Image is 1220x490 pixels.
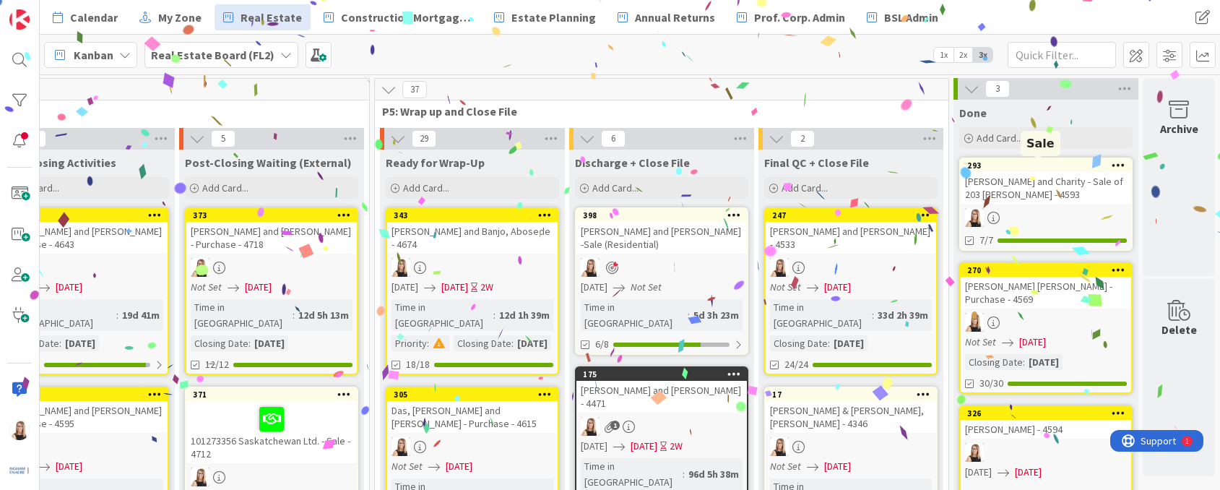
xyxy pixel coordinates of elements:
i: Not Set [965,335,996,348]
div: 326 [967,408,1131,418]
div: 1 [75,6,79,17]
a: Real Estate [215,4,311,30]
img: DB [581,417,600,436]
div: 305 [387,388,558,401]
div: DB [576,417,747,436]
div: Time in [GEOGRAPHIC_DATA] [770,299,872,331]
span: 3 [985,80,1010,98]
span: : [872,307,874,323]
span: : [116,307,118,323]
div: [PERSON_NAME] and Charity - Sale of 203 [PERSON_NAME] - 4593 [961,172,1131,204]
div: 17 [772,390,936,400]
a: My Zone [131,4,210,30]
div: 305Das, [PERSON_NAME] and [PERSON_NAME] - Purchase - 4615 [387,388,558,433]
i: Not Set [770,280,801,293]
div: DB [387,437,558,456]
a: 398[PERSON_NAME] and [PERSON_NAME] -Sale (Residential)DB[DATE]Not SetTime in [GEOGRAPHIC_DATA]:5d... [575,207,748,355]
span: Add Card... [403,181,449,194]
a: 373[PERSON_NAME] and [PERSON_NAME] - Purchase - 4718DBNot Set[DATE]Time in [GEOGRAPHIC_DATA]:12d ... [185,207,358,375]
div: 175[PERSON_NAME] and [PERSON_NAME] - 4471 [576,368,747,413]
div: 398[PERSON_NAME] and [PERSON_NAME] -Sale (Residential) [576,209,747,254]
div: 398 [576,209,747,222]
span: P5: Wrap up and Close File [382,104,930,119]
div: Closing Date [965,354,1023,370]
span: 30/30 [979,376,1003,391]
span: BSL Admin [884,9,938,26]
span: 6 [601,130,626,147]
div: 323 [4,210,168,220]
span: 1x [934,48,953,62]
div: Time in [GEOGRAPHIC_DATA] [391,299,493,331]
div: 101273356 Saskatchewan Ltd. - Sale - 4712 [186,401,357,463]
div: [PERSON_NAME] and [PERSON_NAME] -Sale (Residential) [576,222,747,254]
div: DB [961,443,1131,462]
span: 12/12 [205,357,229,372]
img: DB [391,437,410,456]
a: BSL Admin [858,4,947,30]
div: 371 [193,390,357,400]
div: 294 [4,390,168,400]
span: 3x [973,48,992,62]
span: [DATE] [391,280,418,295]
span: [DATE] [441,280,468,295]
span: : [1023,354,1025,370]
span: [DATE] [245,280,272,295]
img: Visit kanbanzone.com [9,9,30,30]
span: [DATE] [965,465,992,480]
span: Real Estate [241,9,302,26]
div: 17[PERSON_NAME] & [PERSON_NAME], [PERSON_NAME] - 4346 [766,388,936,433]
img: DB [191,258,209,277]
a: Construction Mortgages - Draws [315,4,481,30]
div: 326[PERSON_NAME] - 4594 [961,407,1131,439]
span: Add Card... [782,181,828,194]
span: Done [959,106,987,120]
span: [DATE] [446,459,472,474]
div: 2W [480,280,493,295]
div: 270 [967,265,1131,275]
div: Closing Date [191,335,248,351]
i: Not Set [191,280,222,293]
div: Time in [GEOGRAPHIC_DATA] [191,299,293,331]
a: Calendar [44,4,126,30]
span: Annual Returns [635,9,715,26]
div: 247[PERSON_NAME] and [PERSON_NAME] - 4533 [766,209,936,254]
a: Prof. Corp. Admin [728,4,854,30]
span: : [511,335,514,351]
span: Discharge + Close File [575,155,690,170]
span: Estate Planning [511,9,596,26]
div: 5d 3h 23m [690,307,743,323]
div: 343 [387,209,558,222]
div: [DATE] [514,335,551,351]
div: [PERSON_NAME] - 4594 [961,420,1131,439]
div: 293[PERSON_NAME] and Charity - Sale of 203 [PERSON_NAME] - 4593 [961,159,1131,204]
div: DB [387,258,558,277]
div: DB [186,258,357,277]
div: [DATE] [61,335,99,351]
div: 293 [961,159,1131,172]
span: : [248,335,251,351]
div: 371101273356 Saskatchewan Ltd. - Sale - 4712 [186,388,357,463]
span: Support [30,2,66,20]
div: 343 [394,210,558,220]
span: Ready for Wrap-Up [386,155,485,170]
a: 270[PERSON_NAME] [PERSON_NAME] - Purchase - 4569DBNot Set[DATE]Closing Date:[DATE]30/30 [959,262,1133,394]
span: [DATE] [56,280,82,295]
span: My Zone [158,9,202,26]
div: 96d 5h 38m [685,466,743,482]
input: Quick Filter... [1008,42,1116,68]
span: 2x [953,48,973,62]
div: 270[PERSON_NAME] [PERSON_NAME] - Purchase - 4569 [961,264,1131,309]
div: 247 [766,209,936,222]
i: Not Set [770,460,801,473]
h5: Sale [1026,137,1055,150]
div: 12d 1h 39m [496,307,553,323]
div: 17 [766,388,936,401]
div: 175 [583,369,747,379]
div: [PERSON_NAME] [PERSON_NAME] - Purchase - 4569 [961,277,1131,309]
i: Not Set [631,280,662,293]
img: DB [965,313,984,332]
span: Calendar [70,9,118,26]
div: 305 [394,390,558,400]
div: [PERSON_NAME] and [PERSON_NAME] - 4471 [576,381,747,413]
img: DB [770,258,789,277]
